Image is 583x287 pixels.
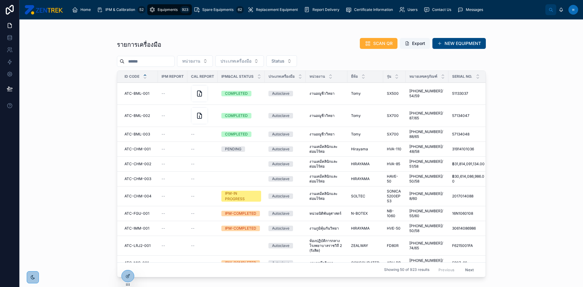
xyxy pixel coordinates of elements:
[177,55,213,67] button: Select Button
[309,132,335,137] span: งานอณูชีววิทยา
[124,74,139,79] span: ID Code
[124,132,154,137] a: ATC-BML-003
[452,174,486,184] span: ฿30,614,086,986.00
[409,191,445,201] a: [PHONE_NUMBER]/8/60
[351,176,370,181] span: HIRAYAMA
[432,38,486,49] button: NEW EQUIPMENT
[192,4,246,15] a: Spare Equipments62
[220,58,251,64] span: ประเภทเครื่องมือ
[351,147,380,152] a: Hirayama
[409,111,445,121] a: [PHONE_NUMBER]/87/65
[409,209,445,218] a: [PHONE_NUMBER]/55/60
[162,147,165,152] span: --
[360,38,397,49] button: SCAN QR
[158,7,178,12] span: Equipments
[309,113,335,118] span: งานอณูชีววิทยา
[124,113,154,118] a: ATC-BML-002
[256,7,298,12] span: Replacement Equipment
[124,261,149,265] span: ATC-MIC-001
[387,162,400,166] span: HVA-85
[268,74,295,79] span: ประเภทเครื่องมือ
[271,58,285,64] span: Status
[162,211,184,216] a: --
[409,89,445,98] a: [PHONE_NUMBER]/54/59
[124,147,151,152] span: ATC-CHM-001
[351,91,361,96] span: Tomy
[162,74,184,79] span: IPM Report
[452,211,473,216] span: 16N1060108
[124,243,151,248] span: ATC-LRJ2-001
[452,261,486,265] a: 5907-66
[387,74,391,79] span: รุ่น
[268,193,302,199] a: Autoclave
[124,211,154,216] a: ATC-FGU-001
[387,132,399,137] span: SX700
[162,211,165,216] span: --
[272,226,289,231] div: Autoclave
[124,243,154,248] a: ATC-LRJ2-001
[309,159,344,169] span: งานเคมีคลินิกและต่อมไร้ท่อ
[162,226,184,231] a: --
[452,194,486,199] a: 2017014088
[409,241,445,251] span: [PHONE_NUMBER]/74/65
[572,7,574,12] span: ท
[225,226,256,231] div: IPM-COMPLETED
[373,40,393,46] span: SCAN QR
[68,3,545,16] div: scrollable content
[191,261,214,265] a: --
[191,162,195,166] span: --
[309,113,344,118] a: งานอณูชีววิทยา
[452,132,486,137] a: 57134048
[387,243,402,248] a: FD80R
[387,162,402,166] a: HVA-85
[162,176,165,181] span: --
[272,260,289,266] div: Autoclave
[124,194,154,199] a: ATC-CHM-004
[409,174,445,184] span: [PHONE_NUMBER]/50/58
[162,132,165,137] span: --
[351,176,380,181] a: HIRAYAMA
[309,226,344,231] a: งานภูมิคุ้มกันวิทยา
[409,224,445,233] span: [PHONE_NUMBER]/50/58
[351,226,370,231] span: HIRAYAMA
[124,91,149,96] span: ATC-BML-001
[162,132,184,137] a: --
[272,243,289,248] div: Autoclave
[351,74,358,79] span: ยี่ห้อ
[387,226,402,231] a: HVE-50
[309,144,344,154] span: งานเคมีคลินิกและต่อมไร้ท่อ
[191,147,214,152] a: --
[236,6,244,13] div: 62
[225,191,257,202] div: IPM-IN PROGRESS
[124,147,154,152] a: ATC-CHM-001
[387,261,401,265] span: ADV-PB
[202,7,234,12] span: Spare Equipments
[124,226,149,231] span: ATC-IMM-001
[309,191,344,201] a: งานเคมีคลินิกและต่อมไร้ท่อ
[225,113,248,118] div: COMPLETED
[191,162,214,166] a: --
[351,113,361,118] span: Tomy
[268,132,302,137] a: Autoclave
[409,258,445,268] span: [PHONE_NUMBER]/46/58
[221,226,261,231] a: IPM-COMPLETED
[124,261,154,265] a: ATC-MIC-001
[272,91,289,96] div: Autoclave
[70,4,95,15] a: Home
[162,243,184,248] a: --
[452,243,473,248] span: F6215001FA
[351,162,370,166] span: HIRAYAMA
[309,261,344,265] a: งานจุลชีววิทยา
[452,74,472,79] span: Serial No.
[191,132,195,137] span: --
[225,146,241,152] div: PENDING
[162,261,184,265] a: --
[124,176,154,181] a: ATC-CHM-003
[409,144,445,154] span: [PHONE_NUMBER]/48/58
[191,211,214,216] a: --
[272,211,289,216] div: Autoclave
[351,194,380,199] a: SOLTEC
[351,132,361,137] span: Tomy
